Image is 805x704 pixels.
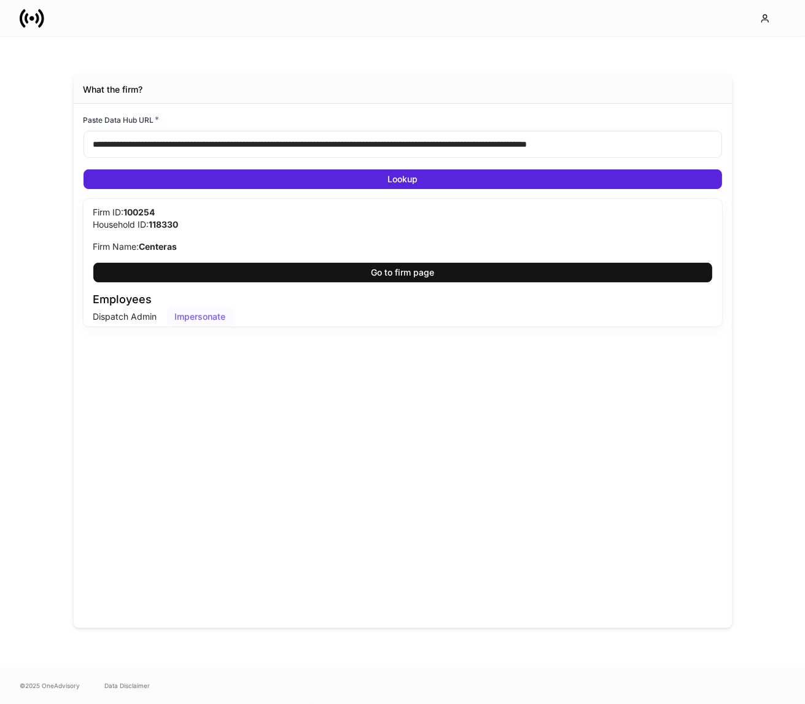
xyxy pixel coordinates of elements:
[167,307,234,327] button: Impersonate
[84,169,722,189] button: Lookup
[104,681,150,690] a: Data Disclaimer
[371,268,434,277] div: Go to firm page
[93,263,712,282] button: Go to firm page
[387,175,418,184] div: Lookup
[93,241,712,253] p: Firm Name:
[93,206,712,219] p: Firm ID:
[175,312,226,321] div: Impersonate
[20,681,80,690] span: © 2025 OneAdvisory
[84,83,143,96] div: What the firm?
[149,219,179,230] b: 118330
[93,219,712,231] p: Household ID:
[93,311,157,323] p: Dispatch Admin
[139,241,177,252] b: Centeras
[93,292,712,307] h4: Employees
[84,114,160,126] h6: Paste Data Hub URL
[124,207,155,217] b: 100254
